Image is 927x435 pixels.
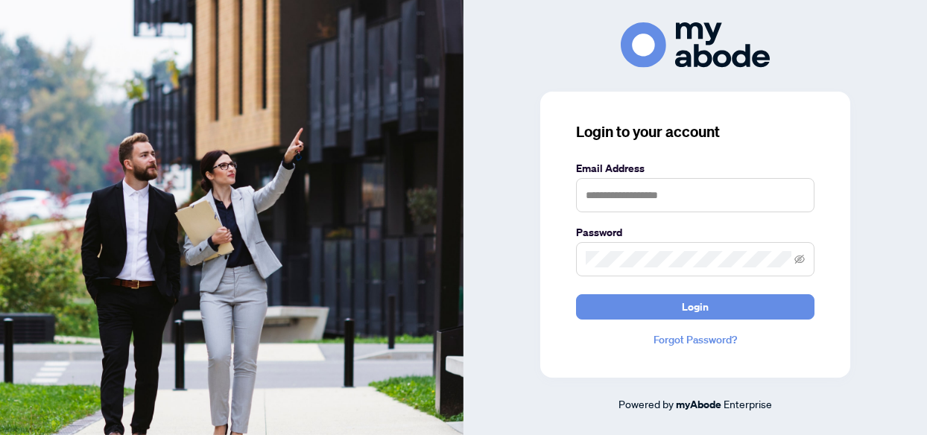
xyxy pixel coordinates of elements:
span: Enterprise [724,397,772,410]
span: Login [682,295,709,319]
span: Powered by [618,397,674,410]
a: myAbode [676,396,721,413]
h3: Login to your account [576,121,814,142]
label: Email Address [576,160,814,177]
span: eye-invisible [794,254,805,264]
button: Login [576,294,814,320]
a: Forgot Password? [576,331,814,348]
label: Password [576,224,814,241]
img: ma-logo [621,22,770,68]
